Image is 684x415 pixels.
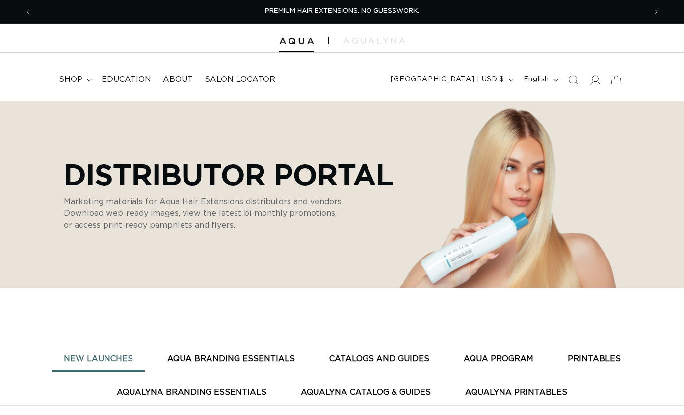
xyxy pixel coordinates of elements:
img: aqualyna.com [343,38,405,44]
span: English [524,75,549,85]
p: Distributor Portal [64,157,394,191]
button: English [518,71,562,89]
button: Next announcement [645,2,667,21]
span: About [163,75,193,85]
a: Education [96,69,157,91]
button: [GEOGRAPHIC_DATA] | USD $ [385,71,518,89]
span: PREMIUM HAIR EXTENSIONS. NO GUESSWORK. [265,8,419,14]
span: shop [59,75,82,85]
button: AquaLyna Catalog & Guides [289,381,443,405]
button: AQUA BRANDING ESSENTIALS [155,347,307,371]
button: AquaLyna Printables [453,381,579,405]
summary: Search [562,69,584,91]
button: AquaLyna Branding Essentials [105,381,279,405]
button: New Launches [52,347,145,371]
a: Salon Locator [199,69,281,91]
span: [GEOGRAPHIC_DATA] | USD $ [391,75,504,85]
a: About [157,69,199,91]
button: Previous announcement [17,2,39,21]
span: Education [102,75,151,85]
button: CATALOGS AND GUIDES [317,347,442,371]
span: Salon Locator [205,75,275,85]
img: Aqua Hair Extensions [279,38,314,45]
summary: shop [53,69,96,91]
button: AQUA PROGRAM [451,347,546,371]
button: PRINTABLES [555,347,633,371]
p: Marketing materials for Aqua Hair Extensions distributors and vendors. Download web-ready images,... [64,196,343,231]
